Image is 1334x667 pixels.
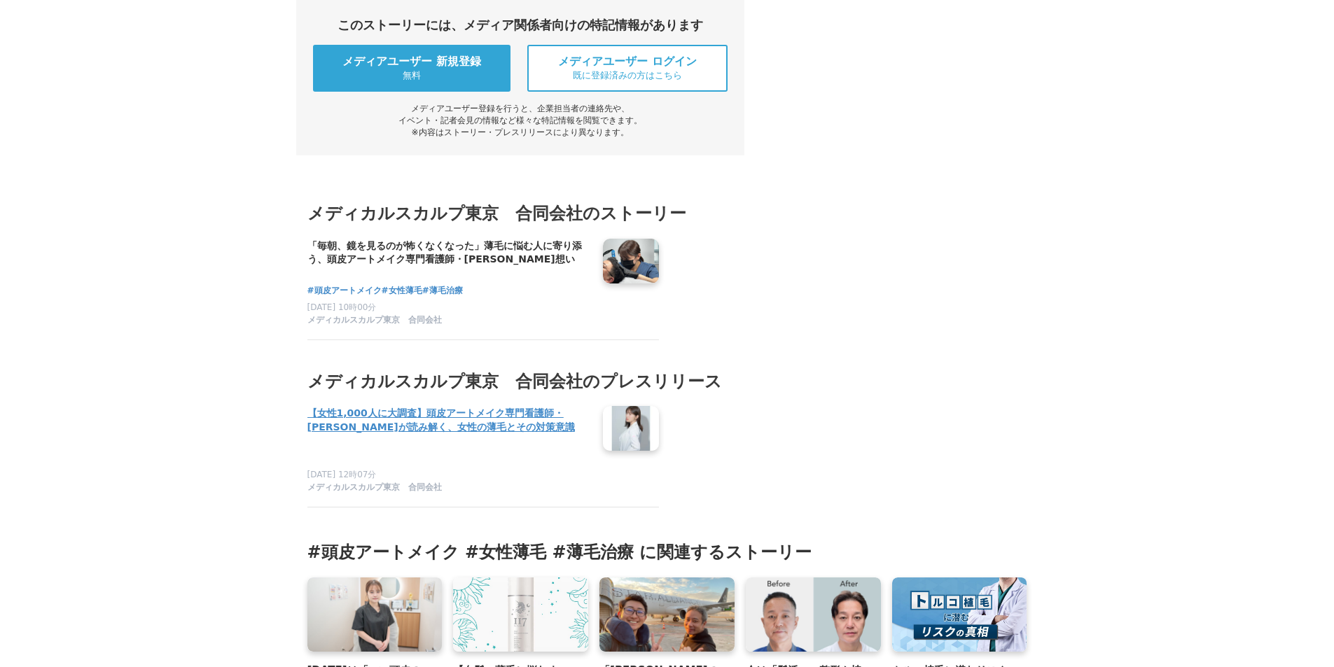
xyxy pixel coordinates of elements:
[573,69,682,82] span: 既に登録済みの方はこちら
[307,239,592,268] a: 「毎朝、鏡を見るのが怖くなくなった」薄毛に悩む人に寄り添う、頭皮アートメイク専門看護師・[PERSON_NAME]想い
[382,284,422,297] a: #女性薄毛
[527,45,727,92] a: メディアユーザー ログイン 既に登録済みの方はこちら
[307,314,442,326] span: メディカルスカルプ東京 合同会社
[313,45,511,92] a: メディアユーザー 新規登録 無料
[403,69,421,82] span: 無料
[307,406,592,435] a: 【女性1,000人に大調査】頭皮アートメイク専門看護師・[PERSON_NAME]が読み解く、女性の薄毛とその対策意識
[342,55,481,69] span: メディアユーザー 新規登録
[307,302,377,312] span: [DATE] 10時00分
[307,314,592,328] a: メディカルスカルプ東京 合同会社
[307,284,382,297] a: #頭皮アートメイク
[422,284,463,297] a: #薄毛治療
[313,17,728,34] div: このストーリーには、メディア関係者向けの特記情報があります
[307,470,377,479] span: [DATE] 12時07分
[307,406,592,435] h4: 【女性1,000人に大調査】頭皮アートメイク専門看護師・[PERSON_NAME]が読み解く、女性の薄毛とその対策意識
[307,200,1027,227] h3: メディカルスカルプ東京 合同会社のストーリー
[307,482,442,493] span: メディカルスカルプ東京 合同会社
[307,482,592,496] a: メディカルスカルプ東京 合同会社
[313,103,728,139] div: メディアユーザー登録を行うと、企業担当者の連絡先や、 イベント・記者会見の情報など様々な特記情報を閲覧できます。 ※内容はストーリー・プレスリリースにより異なります。
[558,55,697,69] span: メディアユーザー ログイン
[307,368,1027,395] h2: メディカルスカルプ東京 合同会社のプレスリリース
[307,541,1027,563] h3: #頭皮アートメイク #女性薄毛 #薄毛治療 に関連するストーリー
[307,239,592,267] h4: 「毎朝、鏡を見るのが怖くなくなった」薄毛に悩む人に寄り添う、頭皮アートメイク専門看護師・[PERSON_NAME]想い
